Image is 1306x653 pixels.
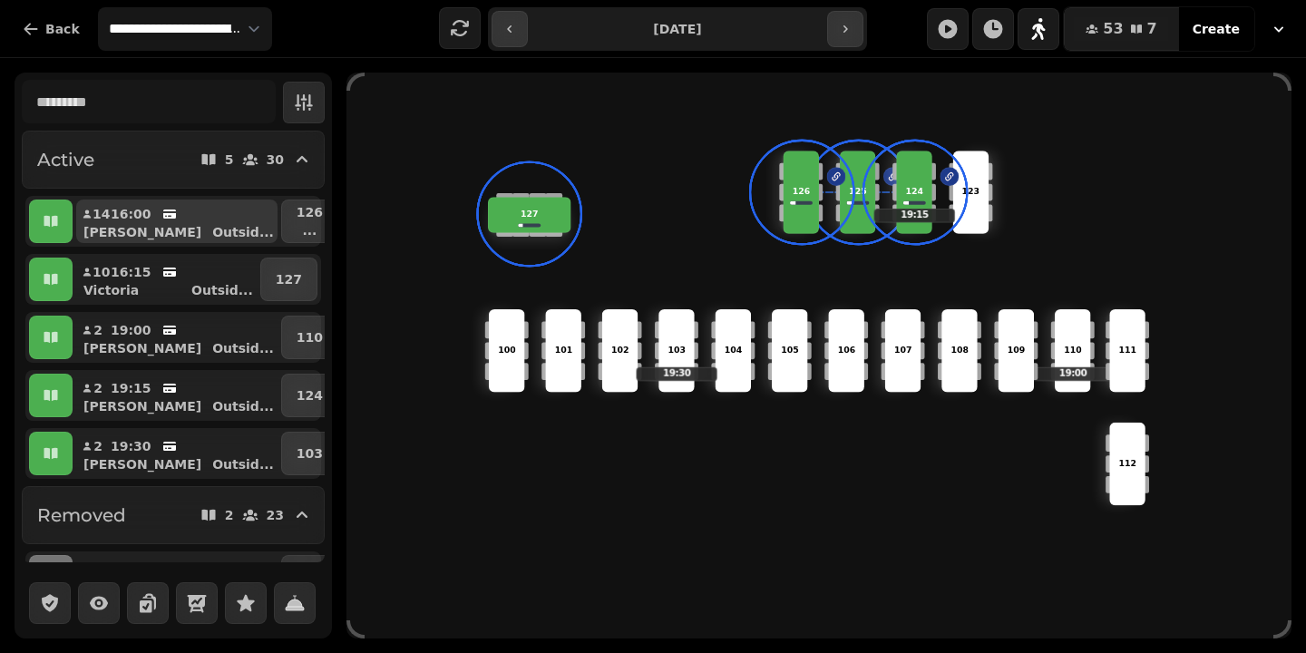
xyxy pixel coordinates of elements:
[498,345,516,357] p: 100
[111,437,151,455] p: 19:30
[225,509,234,521] p: 2
[111,560,151,579] p: 16:00
[212,223,274,241] p: Outsid ...
[276,270,302,288] p: 127
[521,209,539,221] p: 127
[76,258,257,301] button: 1016:15VictoriaOutsid...
[637,368,716,380] p: 19:30
[212,455,274,473] p: Outsid ...
[281,316,338,359] button: 110
[76,316,278,359] button: 219:00[PERSON_NAME]Outsid...
[76,374,278,417] button: 219:15[PERSON_NAME]Outsid...
[874,210,953,221] p: 19:15
[297,559,323,577] p: 110
[93,263,103,281] p: 10
[281,555,338,599] button: 110
[725,345,743,357] p: 104
[76,555,278,599] button: 2016:00
[93,560,103,579] p: 20
[212,339,274,357] p: Outsid ...
[111,379,151,397] p: 19:15
[905,186,923,199] p: 124
[191,281,253,299] p: Outsid ...
[611,345,629,357] p: 102
[281,432,338,475] button: 103
[1064,7,1178,51] button: 537
[962,186,980,199] p: 123
[894,345,912,357] p: 107
[7,7,94,51] button: Back
[297,221,323,239] p: ...
[297,444,323,463] p: 103
[554,345,572,357] p: 101
[93,205,103,223] p: 14
[281,200,338,243] button: 126...
[1178,7,1254,51] button: Create
[76,432,278,475] button: 219:30[PERSON_NAME]Outsid...
[45,23,80,35] span: Back
[83,281,139,299] p: Victoria
[83,223,201,241] p: [PERSON_NAME]
[297,328,323,346] p: 110
[792,186,810,199] p: 126
[22,131,325,189] button: Active530
[76,200,278,243] button: 1416:00[PERSON_NAME]Outsid...
[1103,22,1123,36] span: 53
[849,186,867,199] p: 125
[93,321,103,339] p: 2
[267,509,284,521] p: 23
[212,397,274,415] p: Outsid ...
[1193,23,1240,35] span: Create
[83,339,201,357] p: [PERSON_NAME]
[1118,345,1136,357] p: 111
[297,203,323,221] p: 126
[297,386,323,404] p: 124
[260,258,317,301] button: 127
[225,153,234,166] p: 5
[111,263,151,281] p: 16:15
[37,147,94,172] h2: Active
[83,397,201,415] p: [PERSON_NAME]
[837,345,855,357] p: 106
[93,437,103,455] p: 2
[281,374,338,417] button: 124
[1118,458,1136,471] p: 112
[83,455,201,473] p: [PERSON_NAME]
[668,345,686,357] p: 103
[93,379,103,397] p: 2
[37,502,126,528] h2: Removed
[111,321,151,339] p: 19:00
[950,345,969,357] p: 108
[781,345,799,357] p: 105
[267,153,284,166] p: 30
[1008,345,1026,357] p: 109
[22,486,325,544] button: Removed223
[111,205,151,223] p: 16:00
[1147,22,1157,36] span: 7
